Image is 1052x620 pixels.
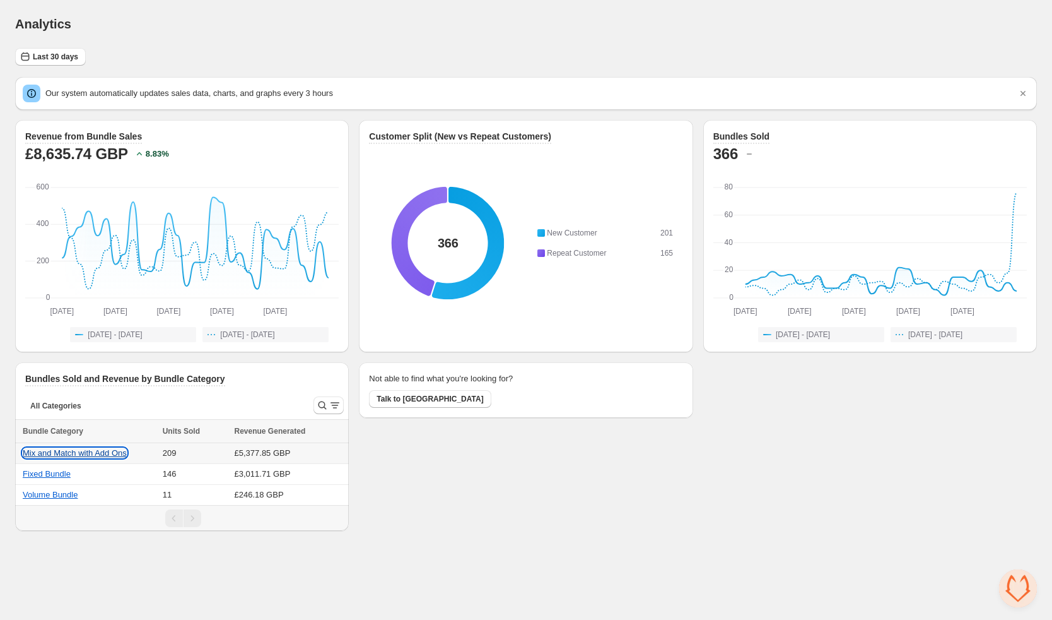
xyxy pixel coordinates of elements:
[733,307,757,316] text: [DATE]
[544,226,660,240] td: New Customer
[896,307,920,316] text: [DATE]
[25,373,225,385] h3: Bundles Sold and Revenue by Bundle Category
[202,327,329,342] button: [DATE] - [DATE]
[264,307,288,316] text: [DATE]
[146,148,169,160] h2: 8.83 %
[235,425,319,438] button: Revenue Generated
[23,425,155,438] div: Bundle Category
[46,293,50,302] text: 0
[25,130,142,143] h3: Revenue from Bundle Sales
[660,249,673,258] span: 165
[25,144,128,164] h2: £8,635.74 GBP
[842,307,866,316] text: [DATE]
[37,220,49,229] text: 400
[235,469,291,479] span: £3,011.71 GBP
[103,307,127,316] text: [DATE]
[729,293,733,302] text: 0
[70,327,196,342] button: [DATE] - [DATE]
[163,425,213,438] button: Units Sold
[369,373,513,385] h2: Not able to find what you're looking for?
[999,569,1037,607] div: Open chat
[210,307,234,316] text: [DATE]
[377,394,483,404] span: Talk to [GEOGRAPHIC_DATA]
[37,182,49,191] text: 600
[157,307,181,316] text: [DATE]
[724,182,733,191] text: 80
[725,265,733,274] text: 20
[88,330,142,340] span: [DATE] - [DATE]
[713,130,769,143] h3: Bundles Sold
[776,330,830,340] span: [DATE] - [DATE]
[950,307,974,316] text: [DATE]
[788,307,812,316] text: [DATE]
[15,505,349,531] nav: Pagination
[547,249,606,258] span: Repeat Customer
[23,469,71,479] button: Fixed Bundle
[660,229,673,237] span: 201
[220,330,274,340] span: [DATE] - [DATE]
[724,238,733,247] text: 40
[369,130,551,143] h3: Customer Split (New vs Repeat Customers)
[369,390,491,408] button: Talk to [GEOGRAPHIC_DATA]
[30,401,81,411] span: All Categories
[37,256,49,265] text: 200
[758,327,884,342] button: [DATE] - [DATE]
[23,448,127,458] button: Mix and Match with Add Ons
[891,327,1017,342] button: [DATE] - [DATE]
[163,425,200,438] span: Units Sold
[33,52,78,62] span: Last 30 days
[547,229,597,237] span: New Customer
[45,88,333,98] span: Our system automatically updates sales data, charts, and graphs every 3 hours
[724,210,733,219] text: 60
[50,307,74,316] text: [DATE]
[1014,85,1032,102] button: Dismiss notification
[544,246,660,260] td: Repeat Customer
[908,330,962,340] span: [DATE] - [DATE]
[235,425,306,438] span: Revenue Generated
[163,469,177,479] span: 146
[163,490,172,499] span: 11
[235,448,291,458] span: £5,377.85 GBP
[235,490,284,499] span: £246.18 GBP
[713,144,738,164] h2: 366
[15,48,86,66] button: Last 30 days
[23,490,78,499] button: Volume Bundle
[313,396,344,414] button: Search and filter results
[15,16,71,32] h1: Analytics
[163,448,177,458] span: 209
